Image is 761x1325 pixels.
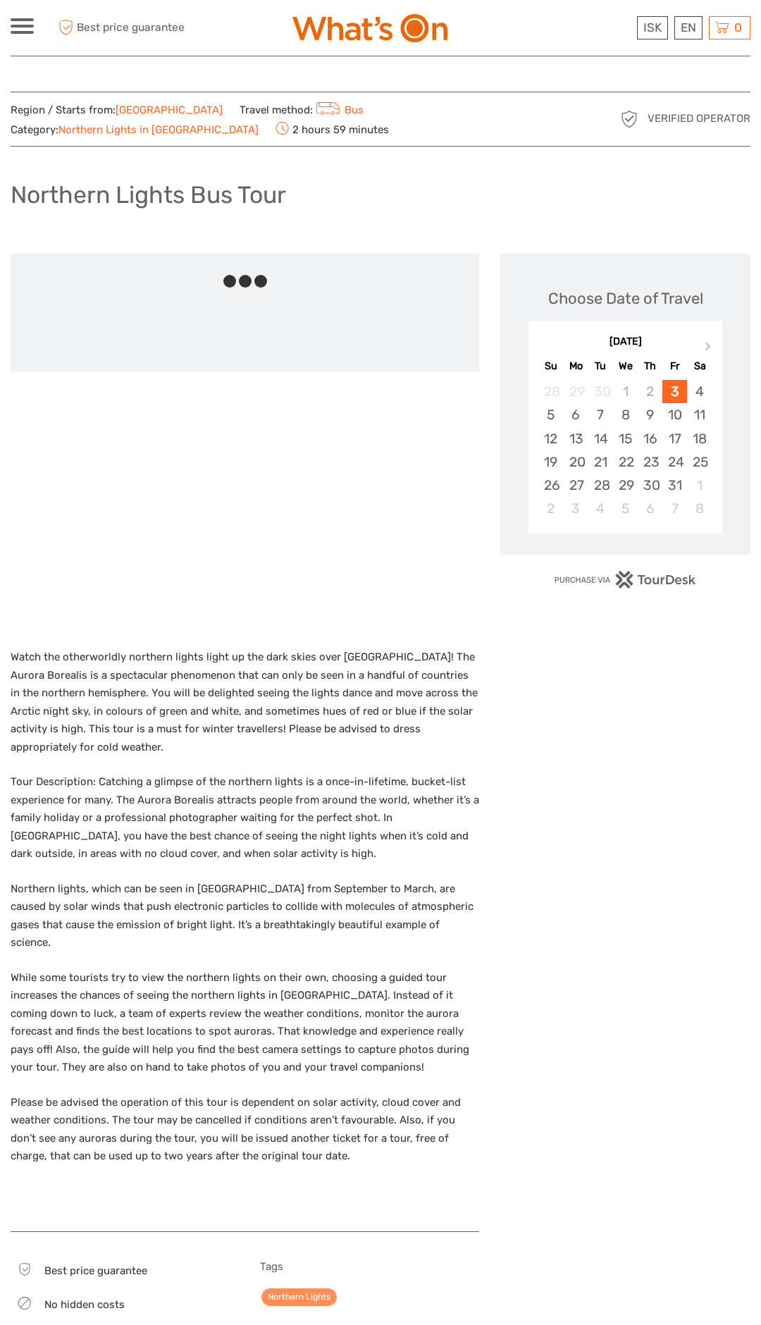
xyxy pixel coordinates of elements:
div: Choose Monday, November 3rd, 2025 [564,497,588,520]
p: Please be advised the operation of this tour is dependent on solar activity, cloud cover and weat... [11,1094,479,1166]
div: Choose Friday, November 7th, 2025 [662,497,687,520]
div: Choose Sunday, October 19th, 2025 [538,450,563,474]
h1: Northern Lights Bus Tour [11,180,286,209]
div: Mo [564,357,588,376]
div: Choose Thursday, October 16th, 2025 [638,427,662,450]
div: Choose Date of Travel [548,288,703,309]
div: We [613,357,638,376]
div: Choose Saturday, October 25th, 2025 [687,450,712,474]
div: Choose Wednesday, October 29th, 2025 [613,474,638,497]
div: Su [538,357,563,376]
div: Fr [662,357,687,376]
div: Choose Sunday, October 5th, 2025 [538,403,563,426]
div: Not available Tuesday, September 30th, 2025 [588,380,613,403]
h5: Tags [260,1260,480,1273]
button: Next Month [698,338,721,361]
div: EN [674,16,703,39]
div: Choose Monday, October 6th, 2025 [564,403,588,426]
a: Bus [313,104,364,116]
div: Choose Thursday, October 9th, 2025 [638,403,662,426]
div: month 2025-10 [533,380,717,520]
p: Tour Description: Catching a glimpse of the northern lights is a once-in-lifetime, bucket-list ex... [11,773,479,863]
div: Choose Tuesday, October 28th, 2025 [588,474,613,497]
span: 2 hours 59 minutes [276,119,389,139]
div: Choose Thursday, November 6th, 2025 [638,497,662,520]
a: [GEOGRAPHIC_DATA] [116,104,223,116]
div: Choose Saturday, November 8th, 2025 [687,497,712,520]
div: Choose Wednesday, October 8th, 2025 [613,403,638,426]
div: Choose Tuesday, November 4th, 2025 [588,497,613,520]
img: verified_operator_grey_128.png [618,108,641,130]
span: Region / Starts from: [11,103,223,118]
div: Choose Wednesday, October 22nd, 2025 [613,450,638,474]
div: Choose Saturday, October 11th, 2025 [687,403,712,426]
div: [DATE] [528,335,722,350]
div: Not available Sunday, September 28th, 2025 [538,380,563,403]
img: What's On [292,14,447,42]
div: Choose Friday, October 17th, 2025 [662,427,687,450]
span: ISK [643,20,662,35]
p: Watch the otherworldly northern lights light up the dark skies over [GEOGRAPHIC_DATA]! The Aurora... [11,648,479,756]
span: Travel method: [240,99,364,119]
div: Choose Monday, October 13th, 2025 [564,427,588,450]
span: Category: [11,123,259,137]
a: Northern Lights [261,1288,337,1306]
a: Northern Lights in [GEOGRAPHIC_DATA] [58,123,259,136]
div: Choose Sunday, October 26th, 2025 [538,474,563,497]
div: Choose Tuesday, October 21st, 2025 [588,450,613,474]
div: Choose Saturday, November 1st, 2025 [687,474,712,497]
div: Choose Wednesday, October 15th, 2025 [613,427,638,450]
div: Choose Sunday, November 2nd, 2025 [538,497,563,520]
p: While some tourists try to view the northern lights on their own, choosing a guided tour increase... [11,969,479,1077]
div: Choose Saturday, October 18th, 2025 [687,427,712,450]
div: Choose Saturday, October 4th, 2025 [687,380,712,403]
div: Not available Monday, September 29th, 2025 [564,380,588,403]
span: Best price guarantee [55,16,196,39]
div: Choose Friday, October 31st, 2025 [662,474,687,497]
div: Choose Sunday, October 12th, 2025 [538,427,563,450]
div: Choose Thursday, October 30th, 2025 [638,474,662,497]
div: Tu [588,357,613,376]
div: Choose Thursday, October 23rd, 2025 [638,450,662,474]
img: PurchaseViaTourDesk.png [554,571,697,588]
span: Verified Operator [648,111,750,126]
div: Choose Friday, October 3rd, 2025 [662,380,687,403]
div: Choose Monday, October 20th, 2025 [564,450,588,474]
div: Not available Thursday, October 2nd, 2025 [638,380,662,403]
div: Choose Monday, October 27th, 2025 [564,474,588,497]
span: 0 [732,20,744,35]
span: No hidden costs [44,1298,125,1311]
div: Choose Tuesday, October 14th, 2025 [588,427,613,450]
div: Choose Wednesday, November 5th, 2025 [613,497,638,520]
div: Choose Friday, October 10th, 2025 [662,403,687,426]
div: Choose Tuesday, October 7th, 2025 [588,403,613,426]
p: Northern lights, which can be seen in [GEOGRAPHIC_DATA] from September to March, are caused by so... [11,880,479,952]
div: Not available Wednesday, October 1st, 2025 [613,380,638,403]
div: Choose Friday, October 24th, 2025 [662,450,687,474]
div: Th [638,357,662,376]
div: Sa [687,357,712,376]
span: Best price guarantee [44,1264,147,1277]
